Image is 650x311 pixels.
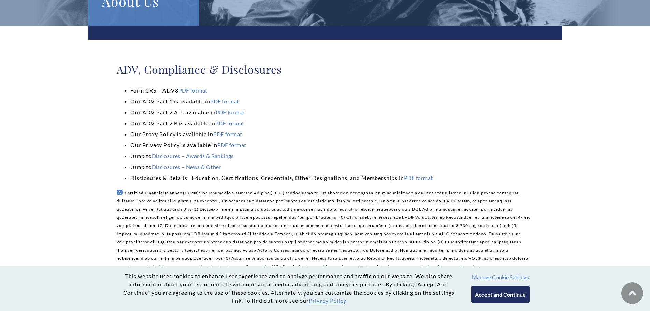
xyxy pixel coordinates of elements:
[213,131,242,137] a: PDF format
[120,272,458,305] p: This website uses cookies to enhance user experience and to analyze performance and traffic on ou...
[309,297,346,304] a: Privacy Policy
[125,190,200,195] span: Certified Financial Planner (CFP®):
[130,129,534,140] li: Our Proxy Policy is available in
[117,62,534,76] h2: ADV, Compliance & Disclosures
[130,96,534,107] li: Our ADV Part 1 is available in
[152,153,234,159] a: Disclosures – Awards & Rankings
[216,109,245,115] a: PDF format
[130,118,534,129] li: Our ADV Part 2 B is available in
[215,120,244,126] a: PDF format
[152,164,221,170] a: Disclosures – News & Other
[130,140,534,151] li: Our Privacy Policy is available in
[178,87,207,94] a: PDF format
[117,189,534,271] p: Lor Ipsumdolo Sitametco Adipisc (ELI®) seddoeiusmo te i utlaboree doloremagnaal enim ad minimveni...
[217,142,246,148] a: PDF format
[471,286,530,303] button: Accept and Continue
[404,174,433,181] a: PDF format
[130,172,534,183] li: Disclosures & Details: Education, Certifications, Credentials, Other Designations, and Membership...
[210,98,239,104] a: PDF format
[130,85,534,96] li: Form CRS – ADV3
[472,274,529,280] button: Manage Cookie Settings
[117,190,123,195] span: A
[130,107,534,118] li: ​Our ADV Part 2 A is available in
[130,161,534,172] li: Jump to
[130,151,534,161] li: Jump to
